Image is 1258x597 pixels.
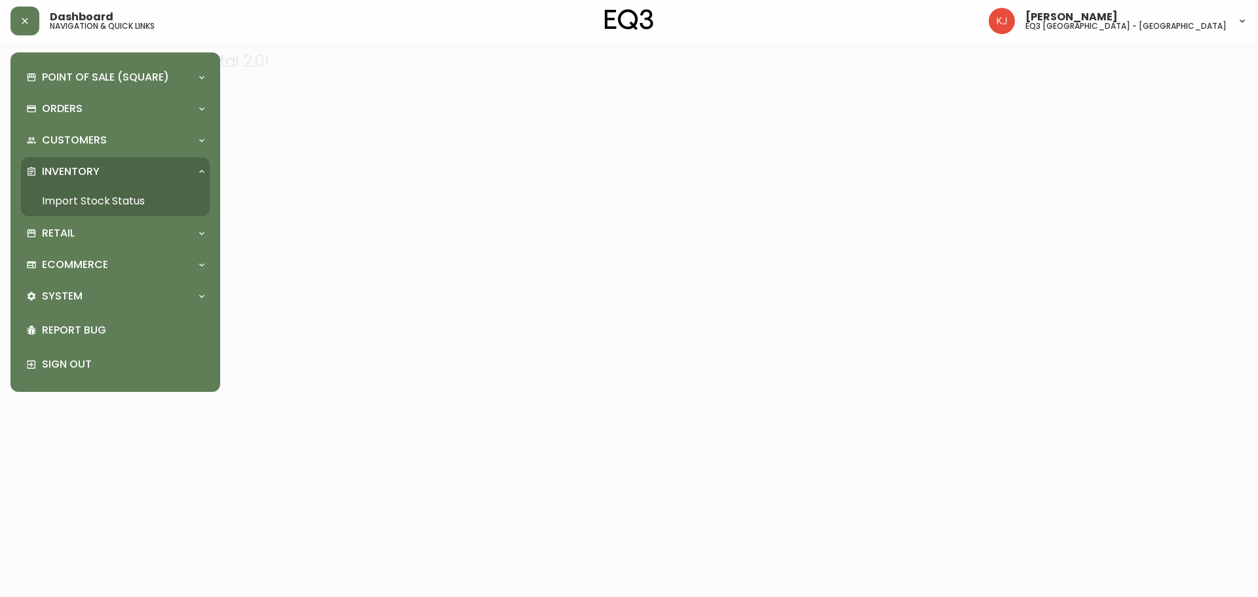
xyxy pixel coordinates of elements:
h5: eq3 [GEOGRAPHIC_DATA] - [GEOGRAPHIC_DATA] [1025,22,1227,30]
p: System [42,289,83,303]
div: Sign Out [21,347,210,381]
div: Point of Sale (Square) [21,63,210,92]
p: Point of Sale (Square) [42,70,169,85]
h5: navigation & quick links [50,22,155,30]
p: Ecommerce [42,258,108,272]
div: Orders [21,94,210,123]
div: Retail [21,219,210,248]
p: Inventory [42,164,100,179]
div: Customers [21,126,210,155]
p: Customers [42,133,107,147]
p: Retail [42,226,75,241]
div: Report Bug [21,313,210,347]
p: Sign Out [42,357,204,372]
img: logo [605,9,653,30]
span: Dashboard [50,12,113,22]
img: 24a625d34e264d2520941288c4a55f8e [989,8,1015,34]
span: [PERSON_NAME] [1025,12,1118,22]
div: System [21,282,210,311]
a: Import Stock Status [21,186,210,216]
p: Report Bug [42,323,204,337]
div: Inventory [21,157,210,186]
div: Ecommerce [21,250,210,279]
p: Orders [42,102,83,116]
